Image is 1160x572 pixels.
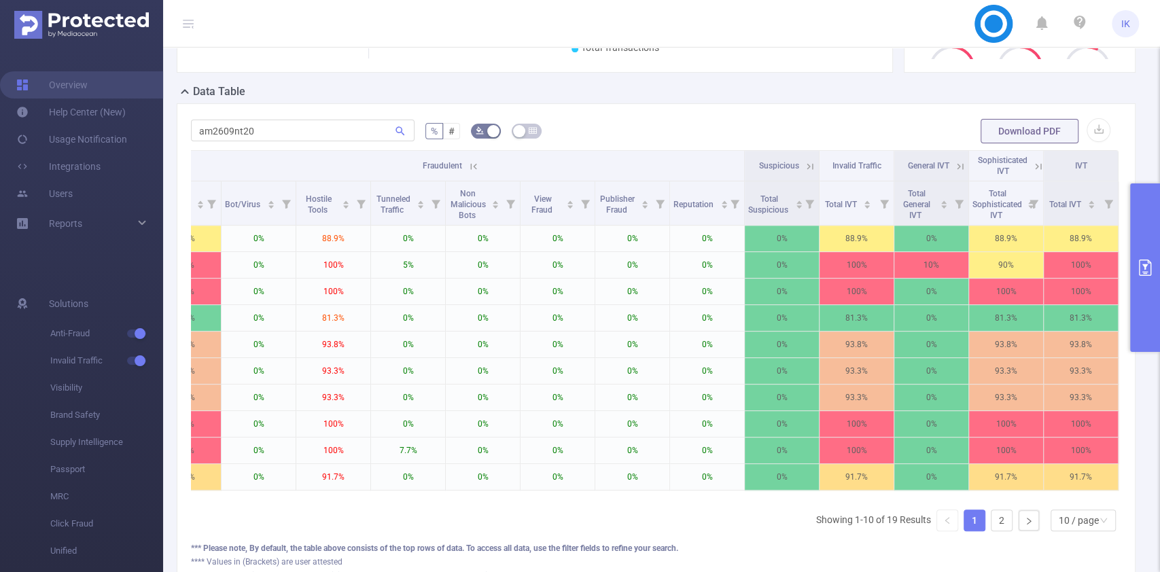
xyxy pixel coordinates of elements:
[426,181,445,225] i: Filter menu
[936,510,958,531] li: Previous Page
[1024,181,1043,225] i: Filter menu
[641,198,649,202] i: icon: caret-up
[1075,161,1087,171] span: IVT
[50,429,163,456] span: Supply Intelligence
[521,411,595,437] p: 0%
[894,464,968,490] p: 0%
[1087,198,1095,207] div: Sort
[296,464,370,490] p: 91.7%
[1044,437,1118,463] p: 100%
[476,126,484,135] i: icon: bg-colors
[267,198,275,202] i: icon: caret-up
[296,411,370,437] p: 100%
[371,252,445,278] p: 5%
[191,542,1121,554] div: *** Please note, By default, the table above consists of the top rows of data. To access all data...
[49,210,82,237] a: Reports
[1044,385,1118,410] p: 93.3%
[1025,517,1033,525] i: icon: right
[16,99,126,126] a: Help Center (New)
[423,161,462,171] span: Fraudulent
[267,198,275,207] div: Sort
[50,483,163,510] span: MRC
[446,305,520,331] p: 0%
[978,156,1027,176] span: Sophisticated IVT
[1018,510,1040,531] li: Next Page
[670,305,744,331] p: 0%
[595,252,669,278] p: 0%
[16,153,101,180] a: Integrations
[521,464,595,490] p: 0%
[521,332,595,357] p: 0%
[595,305,669,331] p: 0%
[492,198,499,202] i: icon: caret-up
[595,464,669,490] p: 0%
[222,411,296,437] p: 0%
[296,252,370,278] p: 100%
[296,226,370,251] p: 88.9%
[50,510,163,537] span: Click Fraud
[576,181,595,225] i: Filter menu
[894,385,968,410] p: 0%
[800,181,819,225] i: Filter menu
[969,252,1043,278] p: 90%
[969,411,1043,437] p: 100%
[351,181,370,225] i: Filter menu
[371,305,445,331] p: 0%
[446,252,520,278] p: 0%
[894,332,968,357] p: 0%
[670,252,744,278] p: 0%
[446,437,520,463] p: 0%
[595,358,669,384] p: 0%
[894,279,968,304] p: 0%
[670,385,744,410] p: 0%
[581,42,659,53] span: Total Transactions
[720,198,728,207] div: Sort
[745,226,819,251] p: 0%
[14,11,149,39] img: Protected Media
[277,181,296,225] i: Filter menu
[745,464,819,490] p: 0%
[371,279,445,304] p: 0%
[16,126,127,153] a: Usage Notification
[225,200,262,209] span: Bot/Virus
[969,305,1043,331] p: 81.3%
[446,411,520,437] p: 0%
[940,198,948,207] div: Sort
[745,411,819,437] p: 0%
[50,374,163,401] span: Visibility
[864,203,871,207] i: icon: caret-down
[342,198,350,207] div: Sort
[670,411,744,437] p: 0%
[191,556,1121,568] div: **** Values in (Brackets) are user attested
[196,198,205,207] div: Sort
[969,464,1043,490] p: 91.7%
[1044,226,1118,251] p: 88.9%
[222,385,296,410] p: 0%
[222,332,296,357] p: 0%
[949,181,968,225] i: Filter menu
[641,203,649,207] i: icon: caret-down
[567,203,574,207] i: icon: caret-down
[595,385,669,410] p: 0%
[342,198,350,202] i: icon: caret-up
[820,411,894,437] p: 100%
[371,385,445,410] p: 0%
[964,510,985,531] li: 1
[969,332,1043,357] p: 93.8%
[903,189,930,220] span: Total General IVT
[1059,510,1099,531] div: 10 / page
[376,194,410,215] span: Tunneled Traffic
[894,305,968,331] p: 0%
[670,464,744,490] p: 0%
[820,464,894,490] p: 91.7%
[529,126,537,135] i: icon: table
[832,161,881,171] span: Invalid Traffic
[795,198,803,202] i: icon: caret-up
[521,385,595,410] p: 0%
[894,411,968,437] p: 0%
[431,126,438,137] span: %
[296,437,370,463] p: 100%
[16,71,88,99] a: Overview
[1100,516,1108,526] i: icon: down
[371,226,445,251] p: 0%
